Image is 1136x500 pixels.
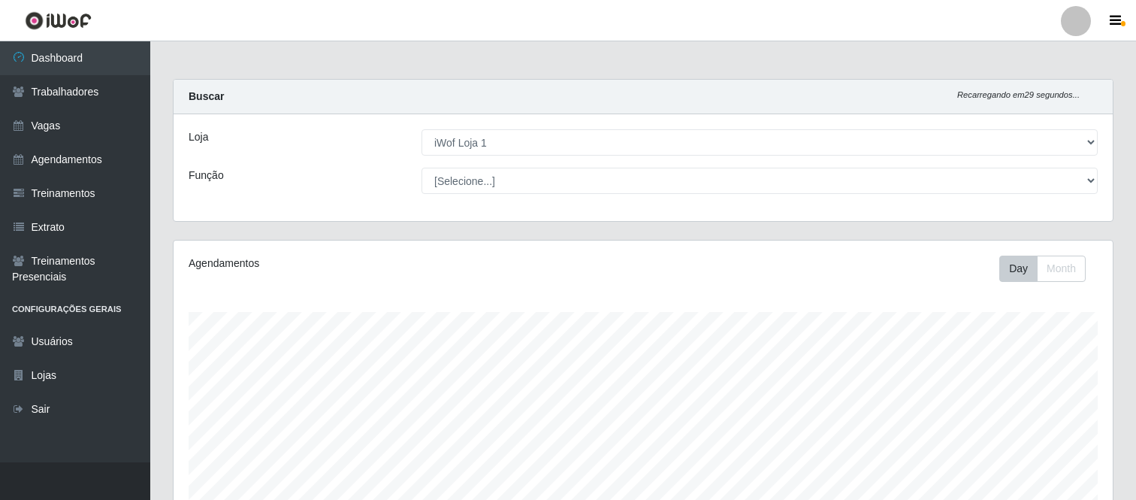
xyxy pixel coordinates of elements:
[999,256,1038,282] button: Day
[189,90,224,102] strong: Buscar
[189,129,208,145] label: Loja
[1037,256,1086,282] button: Month
[189,168,224,183] label: Função
[25,11,92,30] img: CoreUI Logo
[999,256,1098,282] div: Toolbar with button groups
[189,256,554,271] div: Agendamentos
[999,256,1086,282] div: First group
[957,90,1080,99] i: Recarregando em 29 segundos...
